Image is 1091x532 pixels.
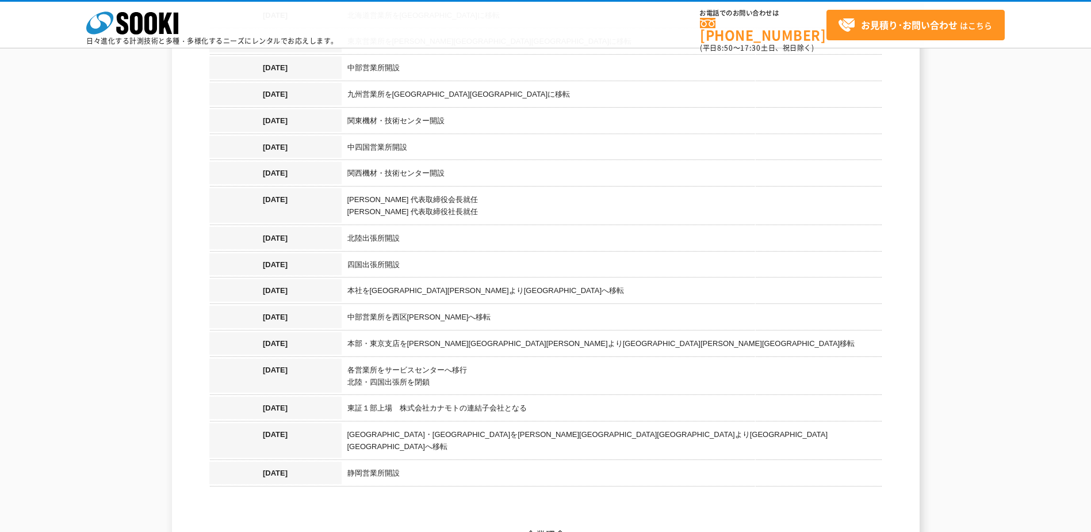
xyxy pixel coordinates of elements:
th: [DATE] [209,83,342,109]
th: [DATE] [209,306,342,332]
th: [DATE] [209,359,342,397]
span: (平日 ～ 土日、祝日除く) [700,43,814,53]
p: 日々進化する計測技術と多種・多様化するニーズにレンタルでお応えします。 [86,37,338,44]
span: はこちら [838,17,992,34]
span: お電話でのお問い合わせは [700,10,826,17]
th: [DATE] [209,109,342,136]
td: 関西機材・技術センター開設 [342,162,882,188]
span: 17:30 [740,43,761,53]
td: 本社を[GEOGRAPHIC_DATA][PERSON_NAME]より[GEOGRAPHIC_DATA]へ移転 [342,279,882,306]
th: [DATE] [209,279,342,306]
a: お見積り･お問い合わせはこちら [826,10,1005,40]
th: [DATE] [209,56,342,83]
a: [PHONE_NUMBER] [700,18,826,41]
td: 四国出張所開設 [342,253,882,280]
td: 九州営業所を[GEOGRAPHIC_DATA][GEOGRAPHIC_DATA]に移転 [342,83,882,109]
th: [DATE] [209,188,342,227]
td: 中四国営業所開設 [342,136,882,162]
th: [DATE] [209,253,342,280]
strong: お見積り･お問い合わせ [861,18,958,32]
th: [DATE] [209,136,342,162]
td: 北陸出張所開設 [342,227,882,253]
th: [DATE] [209,397,342,423]
td: 中部営業所開設 [342,56,882,83]
span: 8:50 [717,43,733,53]
th: [DATE] [209,332,342,359]
td: 中部営業所を西区[PERSON_NAME]へ移転 [342,306,882,332]
td: 各営業所をサービスセンターへ移行 北陸・四国出張所を閉鎖 [342,359,882,397]
td: 東証１部上場 株式会社カナモトの連結子会社となる [342,397,882,423]
td: 本部・東京支店を[PERSON_NAME][GEOGRAPHIC_DATA][PERSON_NAME]より[GEOGRAPHIC_DATA][PERSON_NAME][GEOGRAPHIC_DA... [342,332,882,359]
td: 関東機材・技術センター開設 [342,109,882,136]
th: [DATE] [209,227,342,253]
td: [PERSON_NAME] 代表取締役会長就任 [PERSON_NAME] 代表取締役社長就任 [342,188,882,227]
th: [DATE] [209,162,342,188]
th: [DATE] [209,462,342,488]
